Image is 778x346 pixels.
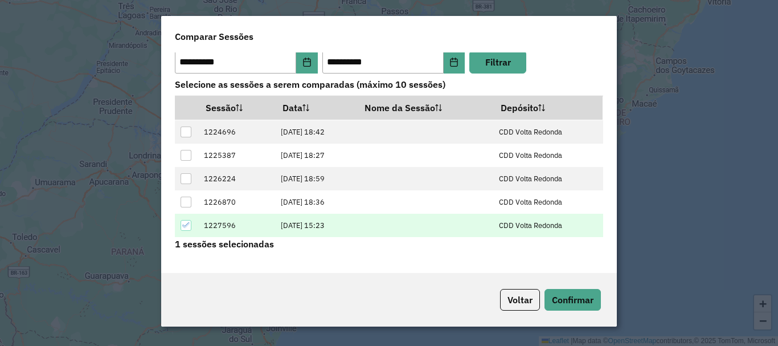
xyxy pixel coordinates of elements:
[198,120,275,144] td: 1224696
[493,120,603,144] td: CDD Volta Redonda
[198,167,275,190] td: 1226224
[198,190,275,214] td: 1226870
[198,144,275,167] td: 1225387
[275,144,357,167] td: [DATE] 18:27
[175,30,253,43] h4: Comparar Sessões
[198,214,275,237] td: 1227596
[493,144,603,167] td: CDD Volta Redonda
[493,167,603,190] td: CDD Volta Redonda
[500,289,540,311] button: Voltar
[275,95,357,120] th: Data
[168,74,610,95] label: Selecione as sessões a serem comparadas (máximo 10 sessões)
[198,95,275,120] th: Sessão
[296,51,318,74] button: Choose Date
[469,51,526,74] button: Filtrar
[544,289,601,311] button: Confirmar
[444,51,465,74] button: Choose Date
[275,120,357,144] td: [DATE] 18:42
[275,190,357,214] td: [DATE] 18:36
[175,237,274,251] label: 1 sessões selecionadas
[493,214,603,237] td: CDD Volta Redonda
[357,95,493,120] th: Nome da Sessão
[275,214,357,237] td: [DATE] 15:23
[493,190,603,214] td: CDD Volta Redonda
[275,167,357,190] td: [DATE] 18:59
[493,95,603,120] th: Depósito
